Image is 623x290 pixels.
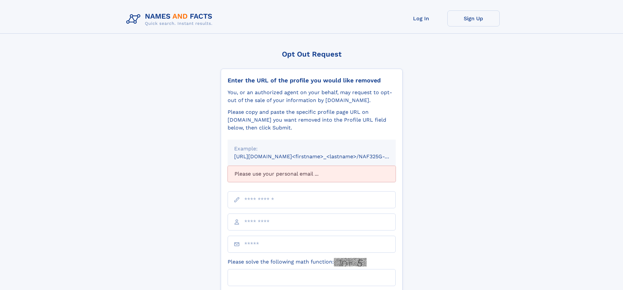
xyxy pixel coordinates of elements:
a: Sign Up [447,10,500,26]
div: Please use your personal email ... [228,166,396,182]
a: Log In [395,10,447,26]
div: Example: [234,145,389,153]
div: Opt Out Request [221,50,403,58]
label: Please solve the following math function: [228,258,367,266]
div: Please copy and paste the specific profile page URL on [DOMAIN_NAME] you want removed into the Pr... [228,108,396,132]
small: [URL][DOMAIN_NAME]<firstname>_<lastname>/NAF325G-xxxxxxxx [234,153,408,160]
img: Logo Names and Facts [124,10,218,28]
div: You, or an authorized agent on your behalf, may request to opt-out of the sale of your informatio... [228,89,396,104]
div: Enter the URL of the profile you would like removed [228,77,396,84]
